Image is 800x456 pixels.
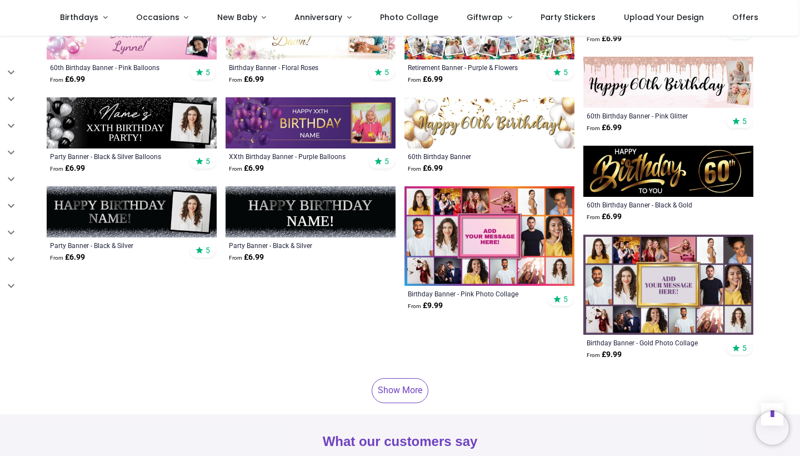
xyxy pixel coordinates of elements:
[229,241,359,250] a: Party Banner - Black & Silver
[47,186,217,237] img: Personalised Party Banner - Black & Silver - Custom Text & 1 Photo
[372,378,428,403] a: Show More
[404,186,574,286] img: Personalised Birthday Backdrop Banner - Pink Photo Collage - 16 Photo Upload
[294,12,342,23] span: Anniversary
[587,349,622,360] strong: £ 9.99
[587,33,622,44] strong: £ 6.99
[467,12,503,23] span: Giftwrap
[380,12,438,23] span: Photo Collage
[217,12,257,23] span: New Baby
[229,252,264,263] strong: £ 6.99
[50,166,63,172] span: From
[206,67,210,77] span: 5
[50,255,63,261] span: From
[229,255,242,261] span: From
[587,211,622,222] strong: £ 6.99
[587,125,600,131] span: From
[408,63,538,72] a: Retirement Banner - Purple & Flowers
[587,214,600,220] span: From
[229,163,264,174] strong: £ 6.99
[563,67,568,77] span: 5
[50,252,85,263] strong: £ 6.99
[742,116,747,126] span: 5
[229,74,264,85] strong: £ 6.99
[408,300,443,311] strong: £ 9.99
[226,186,396,237] img: Personalised Party Banner - Black & Silver - Custom Text
[587,338,717,347] a: Birthday Banner - Gold Photo Collage
[587,200,717,209] a: 60th Birthday Banner - Black & Gold
[408,77,421,83] span: From
[50,163,85,174] strong: £ 6.99
[742,343,747,353] span: 5
[408,303,421,309] span: From
[50,63,181,72] a: 60th Birthday Banner - Pink Balloons
[624,12,704,23] span: Upload Your Design
[50,152,181,161] a: Party Banner - Black & Silver Balloons
[226,97,396,148] img: Personalised Happy XXth Birthday Banner - Purple Balloons - Add Name & 1 Photo
[206,245,210,255] span: 5
[583,146,753,197] img: Personalised Happy 60th Birthday Banner - Black & Gold - Custom Name
[541,12,596,23] span: Party Stickers
[206,156,210,166] span: 5
[587,122,622,133] strong: £ 6.99
[229,152,359,161] a: XXth Birthday Banner - Purple Balloons
[50,241,181,250] a: Party Banner - Black & Silver
[408,152,538,161] a: 60th Birthday Banner
[587,36,600,42] span: From
[583,57,753,108] img: Personalised Happy 60th Birthday Banner - Pink Glitter - 2 Photo Upload
[408,289,538,298] a: Birthday Banner - Pink Photo Collage
[587,352,600,358] span: From
[563,294,568,304] span: 5
[756,412,789,445] iframe: Brevo live chat
[587,111,717,120] a: 60th Birthday Banner - Pink Glitter
[60,12,98,23] span: Birthdays
[384,156,389,166] span: 5
[50,77,63,83] span: From
[732,12,758,23] span: Offers
[404,97,574,148] img: Happy 60th Birthday Banner - Gold & White Balloons
[408,163,443,174] strong: £ 6.99
[50,74,85,85] strong: £ 6.99
[229,63,359,72] a: Birthday Banner - Floral Roses
[384,67,389,77] span: 5
[408,74,443,85] strong: £ 6.99
[47,97,217,148] img: Personalised Party Banner - Black & Silver Balloons - Custom Text & 1 Photo Upload
[229,166,242,172] span: From
[136,12,179,23] span: Occasions
[408,166,421,172] span: From
[47,432,753,451] h2: What our customers say
[229,77,242,83] span: From
[583,235,753,335] img: Personalised Birthday Backdrop Banner - Gold Photo Collage - 16 Photo Upload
